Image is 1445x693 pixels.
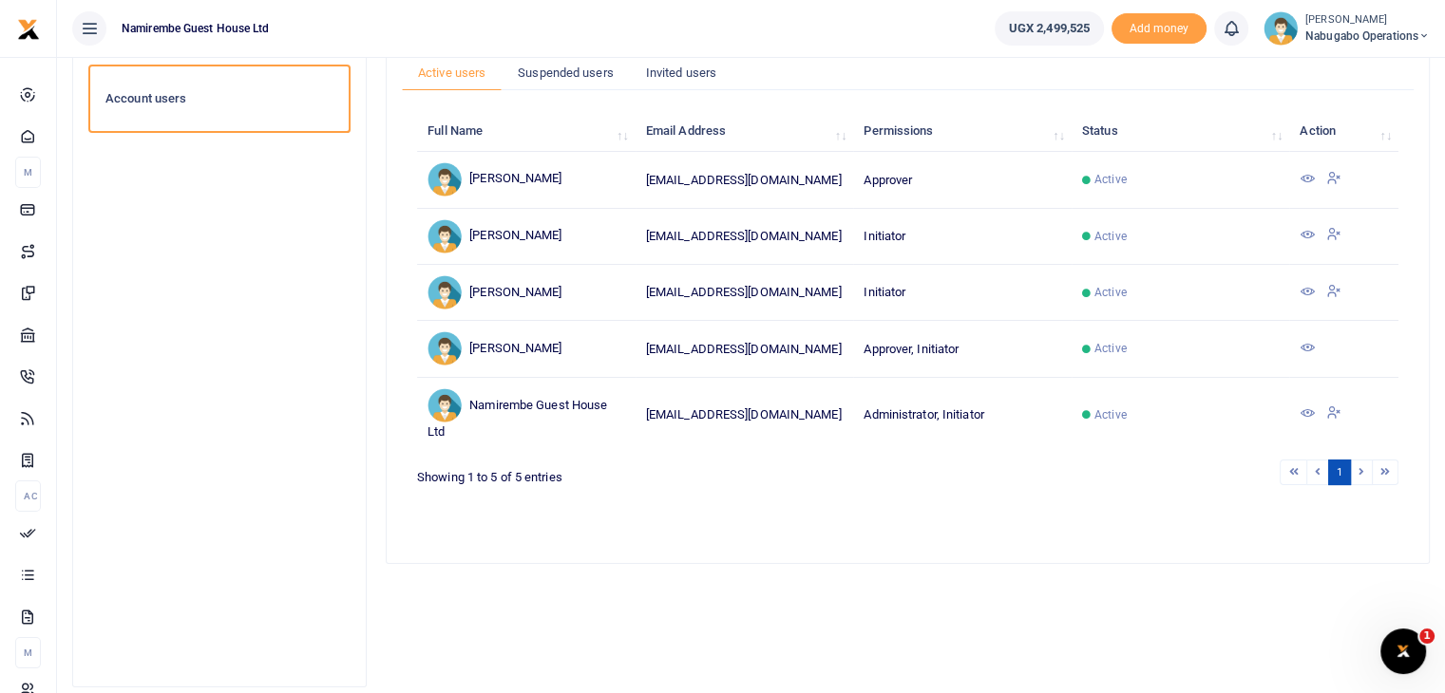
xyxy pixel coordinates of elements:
[1094,284,1127,301] span: Active
[17,18,40,41] img: logo-small
[417,111,636,152] th: Full Name: activate to sort column ascending
[630,55,732,91] a: Invited users
[1009,19,1090,38] span: UGX 2,499,525
[1094,228,1127,245] span: Active
[105,91,333,106] h6: Account users
[1326,173,1341,187] a: Suspend
[417,458,818,487] div: Showing 1 to 5 of 5 entries
[1112,13,1207,45] li: Toup your wallet
[1300,173,1315,187] a: View Details
[1326,229,1341,243] a: Suspend
[1112,20,1207,34] a: Add money
[853,378,1072,452] td: Administrator, Initiator
[417,265,636,321] td: [PERSON_NAME]
[1094,171,1127,188] span: Active
[1326,407,1341,421] a: Suspend
[1094,406,1127,423] span: Active
[1419,628,1435,644] span: 1
[402,55,502,91] a: Active users
[1072,111,1289,152] th: Status: activate to sort column ascending
[1328,459,1351,485] a: 1
[1305,12,1430,28] small: [PERSON_NAME]
[1300,229,1315,243] a: View Details
[1264,11,1430,46] a: profile-user [PERSON_NAME] Nabugabo operations
[853,152,1072,208] td: Approver
[853,111,1072,152] th: Permissions: activate to sort column ascending
[88,65,351,133] a: Account users
[1264,11,1298,46] img: profile-user
[15,480,41,512] li: Ac
[1300,407,1315,421] a: View Details
[1300,342,1315,356] a: View Details
[1380,628,1426,674] iframe: Intercom live chat
[995,11,1104,46] a: UGX 2,499,525
[114,20,277,37] span: Namirembe Guest House Ltd
[502,55,630,91] a: Suspended users
[417,209,636,265] td: [PERSON_NAME]
[417,152,636,208] td: [PERSON_NAME]
[417,378,636,452] td: Namirembe Guest House Ltd
[636,265,854,321] td: [EMAIL_ADDRESS][DOMAIN_NAME]
[417,321,636,377] td: [PERSON_NAME]
[636,378,854,452] td: [EMAIL_ADDRESS][DOMAIN_NAME]
[853,265,1072,321] td: Initiator
[1305,28,1430,45] span: Nabugabo operations
[15,637,41,668] li: M
[636,111,854,152] th: Email Address: activate to sort column ascending
[1300,286,1315,300] a: View Details
[987,11,1112,46] li: Wallet ballance
[17,21,40,35] a: logo-small logo-large logo-large
[853,209,1072,265] td: Initiator
[1094,340,1127,357] span: Active
[636,321,854,377] td: [EMAIL_ADDRESS][DOMAIN_NAME]
[1326,286,1341,300] a: Suspend
[1112,13,1207,45] span: Add money
[1289,111,1398,152] th: Action: activate to sort column ascending
[15,157,41,188] li: M
[636,152,854,208] td: [EMAIL_ADDRESS][DOMAIN_NAME]
[636,209,854,265] td: [EMAIL_ADDRESS][DOMAIN_NAME]
[853,321,1072,377] td: Approver, Initiator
